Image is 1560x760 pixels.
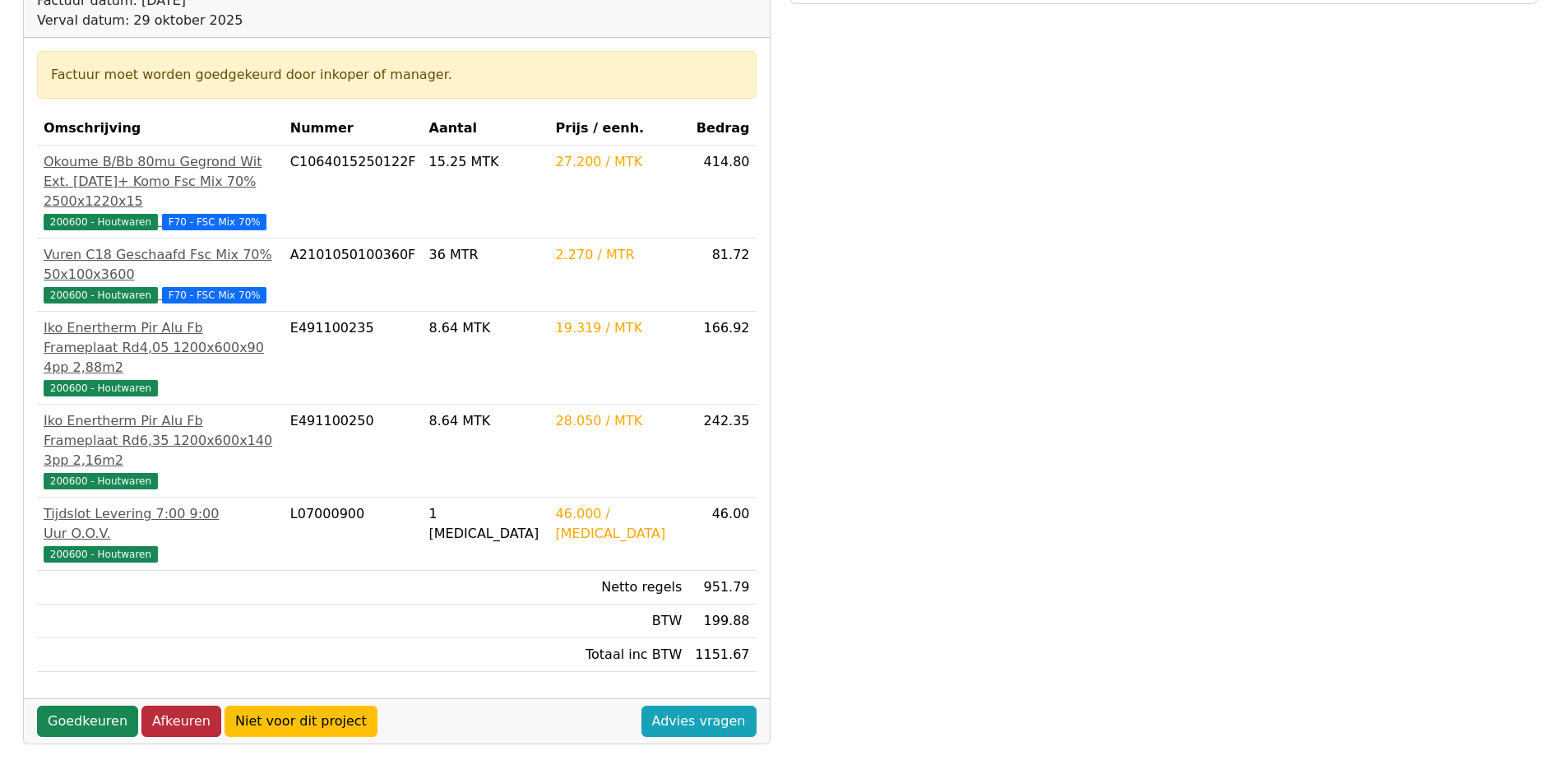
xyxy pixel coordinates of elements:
[688,312,756,405] td: 166.92
[429,411,543,431] div: 8.64 MTK
[37,706,138,737] a: Goedkeuren
[556,152,683,172] div: 27.200 / MTK
[44,546,158,563] span: 200600 - Houtwaren
[37,112,284,146] th: Omschrijving
[44,245,277,304] a: Vuren C18 Geschaafd Fsc Mix 70% 50x100x3600200600 - Houtwaren F70 - FSC Mix 70%
[429,318,543,338] div: 8.64 MTK
[44,245,277,285] div: Vuren C18 Geschaafd Fsc Mix 70% 50x100x3600
[284,498,423,571] td: L07000900
[284,312,423,405] td: E491100235
[44,411,277,470] div: Iko Enertherm Pir Alu Fb Frameplaat Rd6,35 1200x600x140 3pp 2,16m2
[44,380,158,396] span: 200600 - Houtwaren
[51,65,743,85] div: Factuur moet worden goedgekeurd door inkoper of manager.
[549,638,689,672] td: Totaal inc BTW
[141,706,221,737] a: Afkeuren
[44,318,277,378] div: Iko Enertherm Pir Alu Fb Frameplaat Rd4,05 1200x600x90 4pp 2,88m2
[44,318,277,397] a: Iko Enertherm Pir Alu Fb Frameplaat Rd4,05 1200x600x90 4pp 2,88m2200600 - Houtwaren
[688,571,756,605] td: 951.79
[688,605,756,638] td: 199.88
[44,504,277,544] div: Tijdslot Levering 7:00 9:00 Uur O.O.V.
[556,318,683,338] div: 19.319 / MTK
[284,239,423,312] td: A2101050100360F
[549,112,689,146] th: Prijs / eenh.
[688,498,756,571] td: 46.00
[688,112,756,146] th: Bedrag
[429,245,543,265] div: 36 MTR
[688,405,756,498] td: 242.35
[44,287,158,304] span: 200600 - Houtwaren
[556,245,683,265] div: 2.270 / MTR
[556,504,683,544] div: 46.000 / [MEDICAL_DATA]
[44,473,158,489] span: 200600 - Houtwaren
[549,605,689,638] td: BTW
[162,214,267,230] span: F70 - FSC Mix 70%
[225,706,377,737] a: Niet voor dit project
[162,287,267,304] span: F70 - FSC Mix 70%
[549,571,689,605] td: Netto regels
[44,214,158,230] span: 200600 - Houtwaren
[284,146,423,239] td: C1064015250122F
[423,112,549,146] th: Aantal
[688,239,756,312] td: 81.72
[429,504,543,544] div: 1 [MEDICAL_DATA]
[429,152,543,172] div: 15.25 MTK
[688,638,756,672] td: 1151.67
[688,146,756,239] td: 414.80
[37,11,257,30] div: Verval datum: 29 oktober 2025
[556,411,683,431] div: 28.050 / MTK
[44,411,277,490] a: Iko Enertherm Pir Alu Fb Frameplaat Rd6,35 1200x600x140 3pp 2,16m2200600 - Houtwaren
[44,152,277,231] a: Okoume B/Bb 80mu Gegrond Wit Ext. [DATE]+ Komo Fsc Mix 70% 2500x1220x15200600 - Houtwaren F70 - F...
[44,152,277,211] div: Okoume B/Bb 80mu Gegrond Wit Ext. [DATE]+ Komo Fsc Mix 70% 2500x1220x15
[284,112,423,146] th: Nummer
[44,504,277,563] a: Tijdslot Levering 7:00 9:00 Uur O.O.V.200600 - Houtwaren
[641,706,757,737] a: Advies vragen
[284,405,423,498] td: E491100250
